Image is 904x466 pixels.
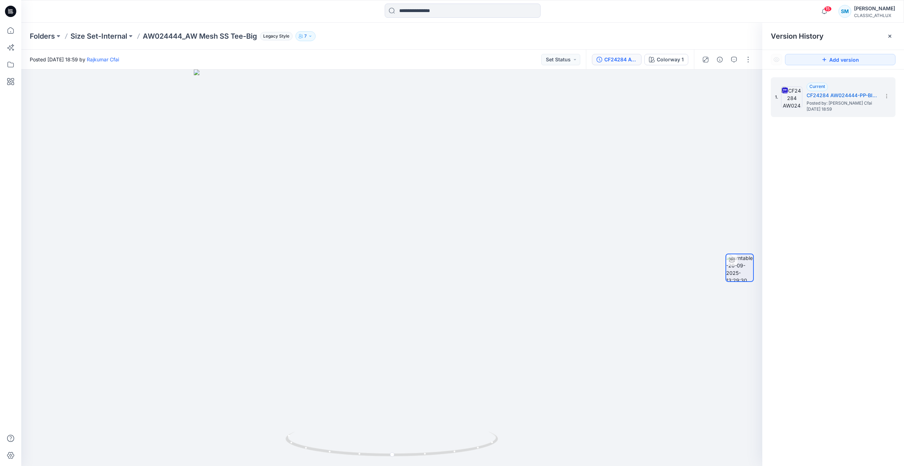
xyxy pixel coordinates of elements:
[807,91,877,100] h5: CF24284 AW024444-PP-BIG-08-22-25-WORK FILE
[809,84,825,89] span: Current
[714,54,725,65] button: Details
[30,31,55,41] a: Folders
[838,5,851,18] div: SM
[807,107,877,112] span: [DATE] 18:59
[87,56,119,62] a: Rajkumar Cfai
[771,54,782,65] button: Show Hidden Versions
[260,32,293,40] span: Legacy Style
[781,87,802,108] img: CF24284 AW024444-PP-BIG-08-22-25-WORK FILE
[70,31,127,41] a: Size Set-Internal
[644,54,688,65] button: Colorway 1
[854,4,895,13] div: [PERSON_NAME]
[143,31,257,41] p: AW024444_AW Mesh SS Tee-Big
[592,54,642,65] button: CF24284 AW024444-PP-BIG-08-22-25-WORK FILE
[604,56,637,63] div: CF24284 AW024444-PP-BIG-08-22-25-WORK FILE
[775,94,778,100] span: 1.
[824,6,832,12] span: 15
[295,31,316,41] button: 7
[726,254,753,281] img: turntable-20-09-2025-13:29:30
[257,31,293,41] button: Legacy Style
[887,33,893,39] button: Close
[771,32,824,40] span: Version History
[304,32,307,40] p: 7
[854,13,895,18] div: CLASSIC_ATHLUX
[785,54,895,65] button: Add version
[807,100,877,107] span: Posted by: Rajkumar Cfai
[30,56,119,63] span: Posted [DATE] 18:59 by
[657,56,684,63] div: Colorway 1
